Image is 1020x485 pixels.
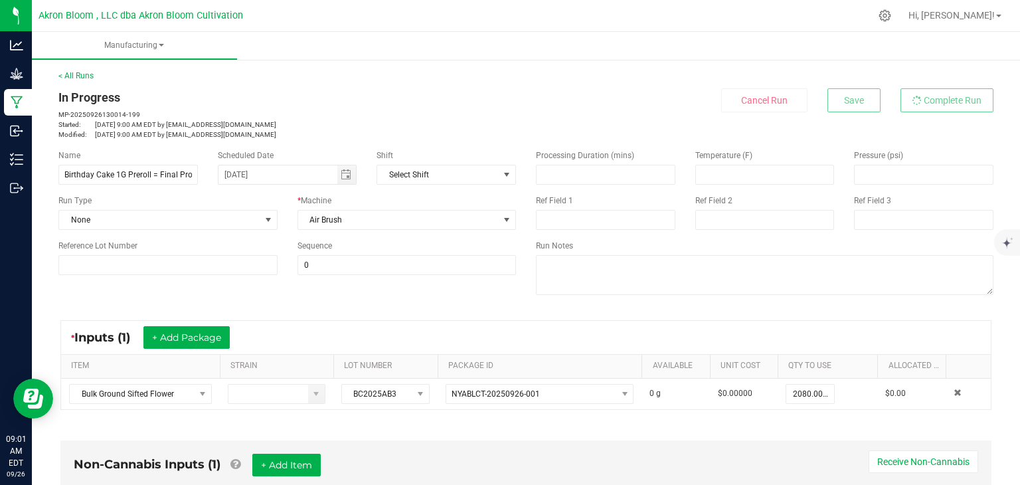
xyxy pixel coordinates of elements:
[344,361,432,371] a: LOT NUMBERSortable
[58,130,516,140] p: [DATE] 9:00 AM EDT by [EMAIL_ADDRESS][DOMAIN_NAME]
[58,120,95,130] span: Started:
[741,95,788,106] span: Cancel Run
[653,361,705,371] a: AVAILABLESortable
[74,330,143,345] span: Inputs (1)
[956,361,986,371] a: Sortable
[39,10,243,21] span: Akron Bloom , LLC dba Akron Bloom Cultivation
[649,389,654,398] span: 0
[70,385,195,403] span: Bulk Ground Sifted Flower
[908,10,995,21] span: Hi, [PERSON_NAME]!
[6,433,26,469] p: 09:01 AM EDT
[32,40,237,51] span: Manufacturing
[59,211,260,229] span: None
[143,326,230,349] button: + Add Package
[885,389,906,398] span: $0.00
[32,32,237,60] a: Manufacturing
[446,384,634,404] span: NO DATA FOUND
[58,120,516,130] p: [DATE] 9:00 AM EDT by [EMAIL_ADDRESS][DOMAIN_NAME]
[230,361,328,371] a: STRAINSortable
[536,241,573,250] span: Run Notes
[448,361,637,371] a: PACKAGE IDSortable
[58,195,92,207] span: Run Type
[13,379,53,419] iframe: Resource center
[788,361,873,371] a: QTY TO USESortable
[377,165,499,184] span: Select Shift
[869,450,978,473] button: Receive Non-Cannabis
[844,95,864,106] span: Save
[718,389,752,398] span: $0.00000
[69,384,212,404] span: NO DATA FOUND
[297,241,332,250] span: Sequence
[6,469,26,479] p: 09/26
[377,151,393,160] span: Shift
[10,124,23,138] inline-svg: Inbound
[452,389,540,399] span: NYABLCT-20250926-001
[10,153,23,166] inline-svg: Inventory
[252,454,321,476] button: + Add Item
[695,151,752,160] span: Temperature (F)
[342,385,412,403] span: BC2025AB3
[377,165,516,185] span: NO DATA FOUND
[827,88,881,112] button: Save
[58,71,94,80] a: < All Runs
[58,241,137,250] span: Reference Lot Number
[536,196,573,205] span: Ref Field 1
[854,196,891,205] span: Ref Field 3
[10,67,23,80] inline-svg: Grow
[854,151,903,160] span: Pressure (psi)
[877,9,893,22] div: Manage settings
[218,165,337,184] input: Date
[10,181,23,195] inline-svg: Outbound
[10,96,23,109] inline-svg: Manufacturing
[695,196,732,205] span: Ref Field 2
[721,88,807,112] button: Cancel Run
[337,165,357,184] span: Toggle calendar
[58,130,95,140] span: Modified:
[10,39,23,52] inline-svg: Analytics
[301,196,331,205] span: Machine
[58,88,516,106] div: In Progress
[218,151,274,160] span: Scheduled Date
[230,457,240,472] a: Add Non-Cannabis items that were also consumed in the run (e.g. gloves and packaging); Also add N...
[889,361,941,371] a: Allocated CostSortable
[298,211,499,229] span: Air Brush
[74,457,220,472] span: Non-Cannabis Inputs (1)
[58,151,80,160] span: Name
[656,389,661,398] span: g
[924,95,981,106] span: Complete Run
[900,88,993,112] button: Complete Run
[536,151,634,160] span: Processing Duration (mins)
[71,361,214,371] a: ITEMSortable
[721,361,773,371] a: Unit CostSortable
[58,110,516,120] p: MP-20250926130014-199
